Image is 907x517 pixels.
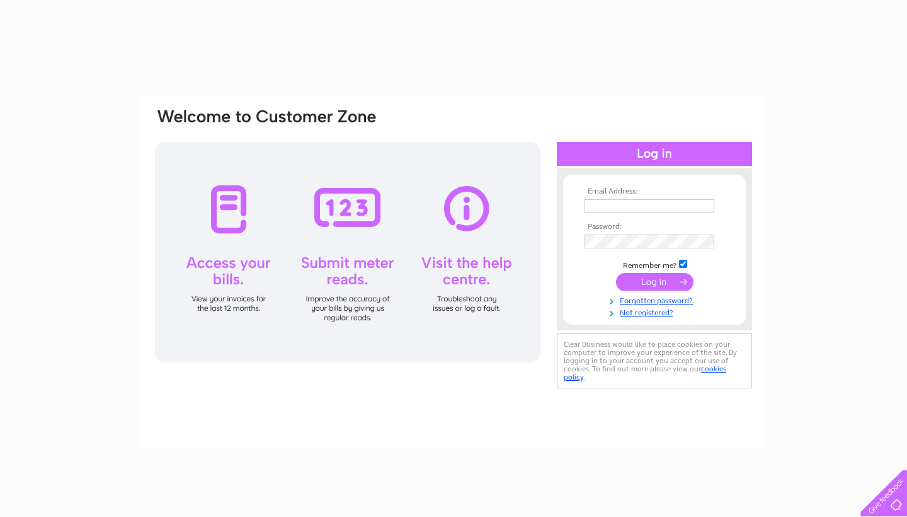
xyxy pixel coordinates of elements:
[581,223,727,231] th: Password:
[616,273,693,291] input: Submit
[564,364,726,381] a: cookies policy
[557,334,752,388] div: Clear Business would like to place cookies on your computer to improve your experience of the sit...
[585,294,727,306] a: Forgotten password?
[585,306,727,318] a: Not registered?
[581,258,727,270] td: Remember me?
[581,187,727,196] th: Email Address:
